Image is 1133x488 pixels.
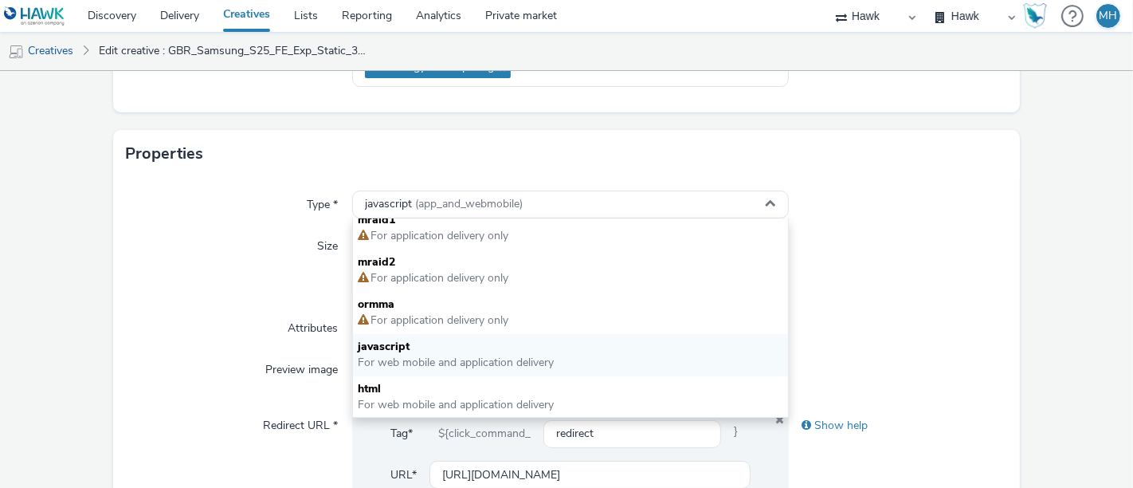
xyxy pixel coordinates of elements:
label: Preview image [259,356,344,378]
div: MH [1100,4,1118,28]
span: For application delivery only [369,313,508,328]
img: Hawk Academy [1023,3,1047,29]
span: Technology & Computing [369,61,494,74]
span: For application delivery only [369,228,508,243]
a: Edit creative : GBR_Samsung_S25_FE_Exp_Static_300x600_Standard_DMPU_20250922 [91,32,374,70]
img: undefined Logo [4,6,65,26]
div: ${click_command_ [425,419,543,448]
span: html [358,381,783,397]
label: Type * [300,191,344,213]
span: mraid1 [358,212,783,228]
span: ormma [358,297,783,313]
label: Size [311,232,344,254]
span: For web mobile and application delivery [358,397,554,412]
div: Show help [789,411,1007,440]
span: javascript [358,339,783,355]
img: mobile [8,44,24,60]
span: For application delivery only [369,270,508,285]
span: (app_and_webmobile) [415,196,523,211]
label: Attributes [281,314,344,336]
h3: Properties [125,142,203,166]
span: mraid2 [358,254,783,270]
span: javascript [365,198,523,211]
a: Hawk Academy [1023,3,1053,29]
span: For web mobile and application delivery [358,355,554,370]
label: Redirect URL * [257,411,344,434]
span: } [721,419,751,448]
